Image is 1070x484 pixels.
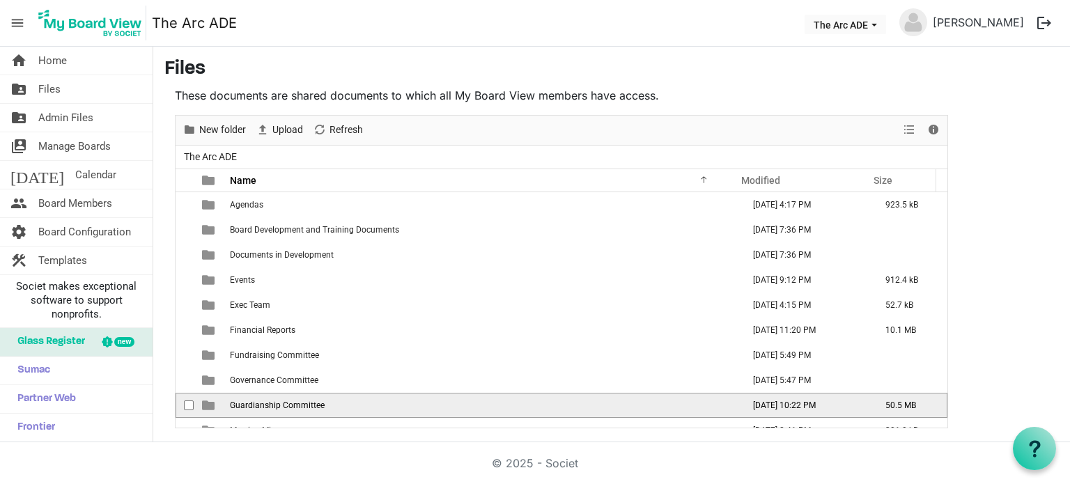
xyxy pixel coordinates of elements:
[922,116,945,145] div: Details
[328,121,364,139] span: Refresh
[805,15,886,34] button: The Arc ADE dropdownbutton
[194,418,226,443] td: is template cell column header type
[194,267,226,292] td: is template cell column header type
[194,393,226,418] td: is template cell column header type
[176,292,194,318] td: checkbox
[175,87,948,104] p: These documents are shared documents to which all My Board View members have access.
[738,418,871,443] td: June 12, 2025 8:41 PM column header Modified
[10,357,50,384] span: Sumac
[871,192,947,217] td: 923.5 kB is template cell column header Size
[738,217,871,242] td: January 15, 2025 7:36 PM column header Modified
[176,217,194,242] td: checkbox
[10,218,27,246] span: settings
[194,318,226,343] td: is template cell column header type
[738,242,871,267] td: January 15, 2025 7:36 PM column header Modified
[901,121,917,139] button: View dropdownbutton
[38,189,112,217] span: Board Members
[38,47,67,75] span: Home
[1030,8,1059,38] button: logout
[230,225,399,235] span: Board Development and Training Documents
[75,161,116,189] span: Calendar
[4,10,31,36] span: menu
[871,267,947,292] td: 912.4 kB is template cell column header Size
[230,300,270,310] span: Exec Team
[230,275,255,285] span: Events
[38,218,131,246] span: Board Configuration
[311,121,366,139] button: Refresh
[899,8,927,36] img: no-profile-picture.svg
[230,350,319,360] span: Fundraising Committee
[38,75,61,103] span: Files
[38,104,93,132] span: Admin Files
[176,267,194,292] td: checkbox
[924,121,943,139] button: Details
[226,368,738,393] td: Governance Committee is template cell column header Name
[34,6,146,40] img: My Board View Logo
[176,318,194,343] td: checkbox
[152,9,237,37] a: The Arc ADE
[230,400,325,410] span: Guardianship Committee
[230,426,292,435] span: Meeting Minutes
[874,175,892,186] span: Size
[927,8,1030,36] a: [PERSON_NAME]
[226,217,738,242] td: Board Development and Training Documents is template cell column header Name
[194,343,226,368] td: is template cell column header type
[38,247,87,274] span: Templates
[230,175,256,186] span: Name
[176,343,194,368] td: checkbox
[178,116,251,145] div: New folder
[230,325,295,335] span: Financial Reports
[226,192,738,217] td: Agendas is template cell column header Name
[10,414,55,442] span: Frontier
[10,161,64,189] span: [DATE]
[176,368,194,393] td: checkbox
[230,200,263,210] span: Agendas
[34,6,152,40] a: My Board View Logo
[871,242,947,267] td: is template cell column header Size
[10,75,27,103] span: folder_shared
[176,192,194,217] td: checkbox
[871,418,947,443] td: 301.0 kB is template cell column header Size
[10,47,27,75] span: home
[194,292,226,318] td: is template cell column header type
[194,217,226,242] td: is template cell column header type
[871,343,947,368] td: is template cell column header Size
[10,189,27,217] span: people
[10,385,76,413] span: Partner Web
[226,318,738,343] td: Financial Reports is template cell column header Name
[10,104,27,132] span: folder_shared
[198,121,247,139] span: New folder
[226,267,738,292] td: Events is template cell column header Name
[6,279,146,321] span: Societ makes exceptional software to support nonprofits.
[194,242,226,267] td: is template cell column header type
[251,116,308,145] div: Upload
[898,116,922,145] div: View
[230,250,334,260] span: Documents in Development
[226,292,738,318] td: Exec Team is template cell column header Name
[10,132,27,160] span: switch_account
[738,192,871,217] td: June 04, 2025 4:17 PM column header Modified
[741,175,780,186] span: Modified
[194,192,226,217] td: is template cell column header type
[738,393,871,418] td: August 26, 2025 10:22 PM column header Modified
[38,132,111,160] span: Manage Boards
[176,393,194,418] td: checkbox
[254,121,306,139] button: Upload
[164,58,1059,81] h3: Files
[10,247,27,274] span: construction
[871,393,947,418] td: 50.5 MB is template cell column header Size
[871,368,947,393] td: is template cell column header Size
[176,242,194,267] td: checkbox
[226,418,738,443] td: Meeting Minutes is template cell column header Name
[226,343,738,368] td: Fundraising Committee is template cell column header Name
[871,292,947,318] td: 52.7 kB is template cell column header Size
[738,292,871,318] td: June 04, 2025 4:15 PM column header Modified
[10,328,85,356] span: Glass Register
[226,393,738,418] td: Guardianship Committee is template cell column header Name
[180,121,249,139] button: New folder
[871,318,947,343] td: 10.1 MB is template cell column header Size
[738,343,871,368] td: July 14, 2025 5:49 PM column header Modified
[492,456,578,470] a: © 2025 - Societ
[871,217,947,242] td: is template cell column header Size
[271,121,304,139] span: Upload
